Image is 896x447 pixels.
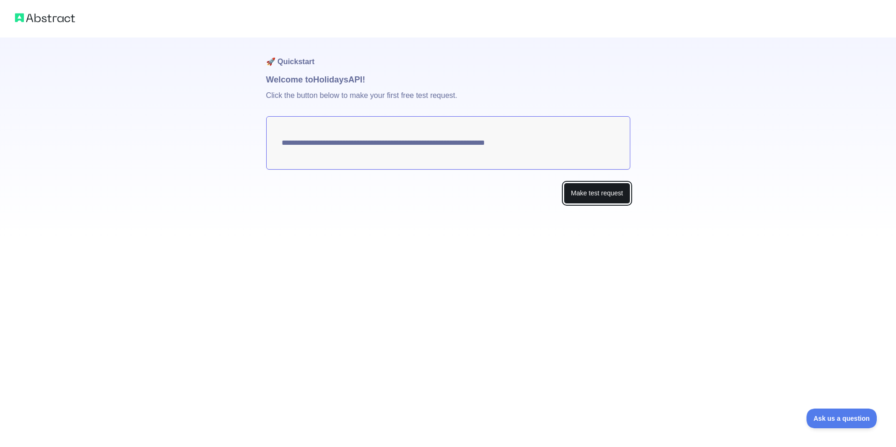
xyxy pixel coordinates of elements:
[806,409,877,428] iframe: Toggle Customer Support
[266,86,630,116] p: Click the button below to make your first free test request.
[15,11,75,24] img: Abstract logo
[266,37,630,73] h1: 🚀 Quickstart
[266,73,630,86] h1: Welcome to Holidays API!
[564,183,630,204] button: Make test request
